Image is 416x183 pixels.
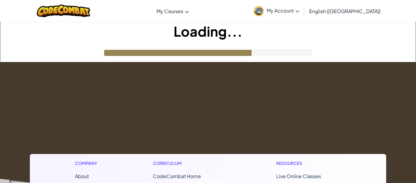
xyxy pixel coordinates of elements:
[254,6,264,16] img: avatar
[276,160,341,167] h1: Resources
[157,8,183,14] span: My Courses
[153,173,201,179] span: CodeCombat Home
[267,7,299,14] span: My Account
[276,173,321,179] a: Live Online Classes
[153,3,192,19] a: My Courses
[153,160,227,167] h1: Curriculum
[251,1,302,20] a: My Account
[309,8,381,14] span: English ([GEOGRAPHIC_DATA])
[75,160,103,167] h1: Company
[0,22,416,41] h1: Loading...
[75,173,89,179] a: About
[306,3,384,19] a: English ([GEOGRAPHIC_DATA])
[37,5,90,17] img: CodeCombat logo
